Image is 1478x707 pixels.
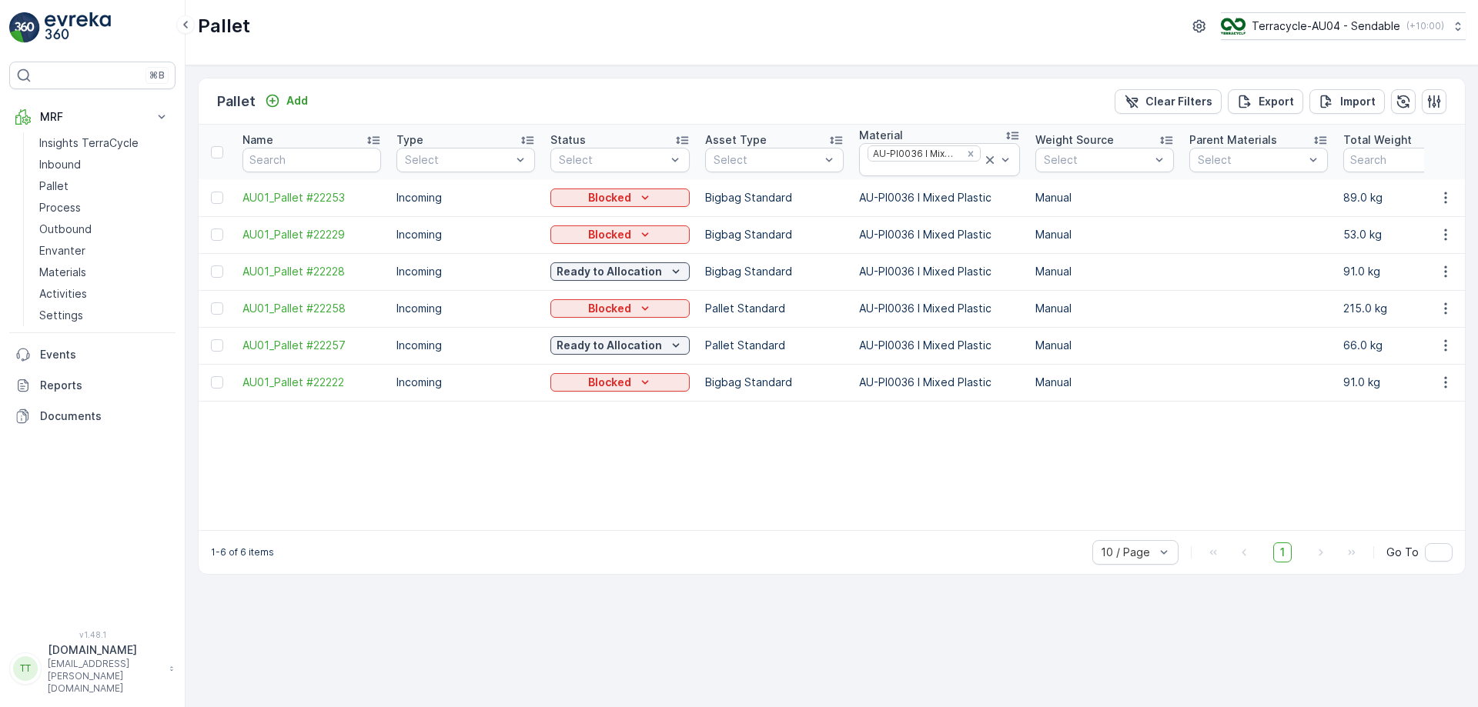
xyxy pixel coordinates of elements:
img: terracycle_logo.png [1221,18,1246,35]
button: Blocked [550,225,690,244]
td: Incoming [389,179,543,216]
div: AU-PI0036 I Mixed Plastic [868,146,961,161]
img: logo [9,12,40,43]
p: Ready to Allocation [557,264,662,279]
a: AU01_Pallet #22228 [242,264,381,279]
button: MRF [9,102,176,132]
p: Add [286,93,308,108]
a: Outbound [33,218,176,240]
a: AU01_Pallet #22257 [242,338,381,353]
span: AU01_Pallet #22258 [242,301,381,316]
td: Incoming [389,253,543,290]
div: Toggle Row Selected [211,302,223,315]
td: Manual [1028,327,1182,364]
p: Status [550,132,586,148]
a: AU01_Pallet #22229 [242,227,381,242]
a: Envanter [33,240,176,262]
div: Toggle Row Selected [211,228,223,241]
a: AU01_Pallet #22253 [242,190,381,205]
p: Pallet [217,91,256,112]
td: Incoming [389,290,543,327]
td: Manual [1028,216,1182,253]
div: TT [13,656,38,681]
span: AU01_Pallet #22222 [242,375,381,390]
button: Terracycle-AU04 - Sendable(+10:00) [1221,12,1466,40]
span: Go To [1386,545,1419,560]
button: Ready to Allocation [550,336,690,355]
p: 1-6 of 6 items [211,546,274,559]
a: Pallet [33,175,176,197]
p: Terracycle-AU04 - Sendable [1252,18,1400,34]
p: Clear Filters [1145,94,1212,109]
p: Settings [39,308,83,323]
td: AU-PI0036 I Mixed Plastic [851,290,1028,327]
p: Events [40,347,169,362]
a: Documents [9,401,176,432]
td: Bigbag Standard [697,216,851,253]
p: Export [1259,94,1294,109]
div: Toggle Row Selected [211,376,223,389]
p: Select [559,152,666,168]
td: Pallet Standard [697,290,851,327]
button: Import [1309,89,1385,114]
p: Asset Type [705,132,767,148]
p: ⌘B [149,69,165,82]
p: Blocked [588,301,631,316]
p: Blocked [588,190,631,205]
input: Search [242,148,381,172]
p: Ready to Allocation [557,338,662,353]
p: MRF [40,109,145,125]
p: Activities [39,286,87,302]
button: Blocked [550,299,690,318]
p: Pallet [39,178,69,194]
p: Outbound [39,222,92,237]
span: v 1.48.1 [9,630,176,639]
button: Ready to Allocation [550,262,690,281]
td: Incoming [389,216,543,253]
td: AU-PI0036 I Mixed Plastic [851,179,1028,216]
td: Bigbag Standard [697,253,851,290]
button: Blocked [550,188,690,207]
a: Events [9,339,176,370]
a: Materials [33,262,176,283]
button: TT[DOMAIN_NAME][EMAIL_ADDRESS][PERSON_NAME][DOMAIN_NAME] [9,642,176,695]
td: Manual [1028,253,1182,290]
p: Select [1198,152,1304,168]
p: Weight Source [1035,132,1114,148]
p: Select [714,152,820,168]
a: Settings [33,305,176,326]
button: Blocked [550,373,690,392]
p: Envanter [39,243,85,258]
td: AU-PI0036 I Mixed Plastic [851,364,1028,401]
td: AU-PI0036 I Mixed Plastic [851,253,1028,290]
p: ( +10:00 ) [1406,20,1444,32]
a: Insights TerraCycle [33,132,176,154]
p: Insights TerraCycle [39,135,139,151]
td: Incoming [389,327,543,364]
p: Material [859,128,903,143]
p: [DOMAIN_NAME] [48,642,162,658]
td: Manual [1028,179,1182,216]
span: 1 [1273,542,1292,562]
p: Select [1044,152,1150,168]
img: logo_light-DOdMpM7g.png [45,12,111,43]
a: Process [33,197,176,218]
button: Clear Filters [1115,89,1222,114]
p: Pallet [198,14,250,38]
td: Pallet Standard [697,327,851,364]
p: Total Weight [1343,132,1412,148]
td: Bigbag Standard [697,364,851,401]
p: Import [1340,94,1376,109]
p: Reports [40,378,169,393]
p: Blocked [588,227,631,242]
p: Process [39,200,81,215]
td: AU-PI0036 I Mixed Plastic [851,327,1028,364]
td: Bigbag Standard [697,179,851,216]
button: Add [259,92,314,110]
div: Toggle Row Selected [211,192,223,204]
td: Manual [1028,364,1182,401]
